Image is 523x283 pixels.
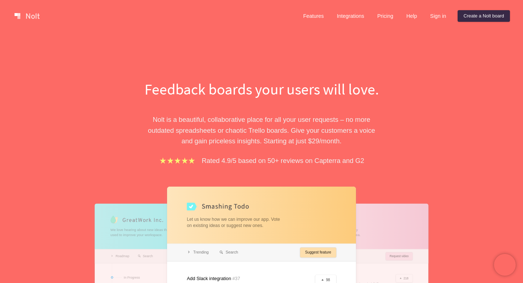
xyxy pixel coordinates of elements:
[458,10,510,22] a: Create a Nolt board
[494,254,516,276] iframe: Chatra live chat
[331,10,370,22] a: Integrations
[159,156,196,165] img: stars.b067e34983.png
[136,114,387,146] p: Nolt is a beautiful, collaborative place for all your user requests – no more outdated spreadshee...
[424,10,452,22] a: Sign in
[136,79,387,100] h1: Feedback boards your users will love.
[372,10,399,22] a: Pricing
[401,10,423,22] a: Help
[202,155,364,166] p: Rated 4.9/5 based on 50+ reviews on Capterra and G2
[297,10,330,22] a: Features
